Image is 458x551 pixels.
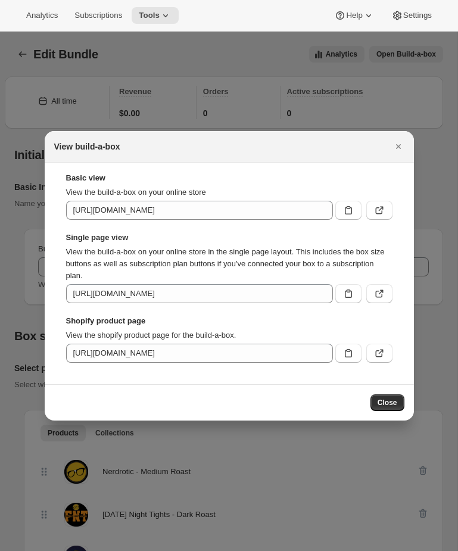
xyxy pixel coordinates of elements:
[370,394,404,411] button: Close
[66,315,392,327] strong: Shopify product page
[384,7,439,24] button: Settings
[390,138,407,155] button: Close
[19,7,65,24] button: Analytics
[66,186,392,198] p: View the build-a-box on your online store
[403,11,432,20] span: Settings
[378,398,397,407] span: Close
[66,329,392,341] p: View the shopify product page for the build-a-box.
[66,232,392,244] strong: Single page view
[346,11,362,20] span: Help
[66,172,392,184] strong: Basic view
[67,7,129,24] button: Subscriptions
[66,246,392,282] p: View the build-a-box on your online store in the single page layout. This includes the box size b...
[74,11,122,20] span: Subscriptions
[26,11,58,20] span: Analytics
[139,11,160,20] span: Tools
[327,7,381,24] button: Help
[54,141,120,152] h2: View build-a-box
[132,7,179,24] button: Tools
